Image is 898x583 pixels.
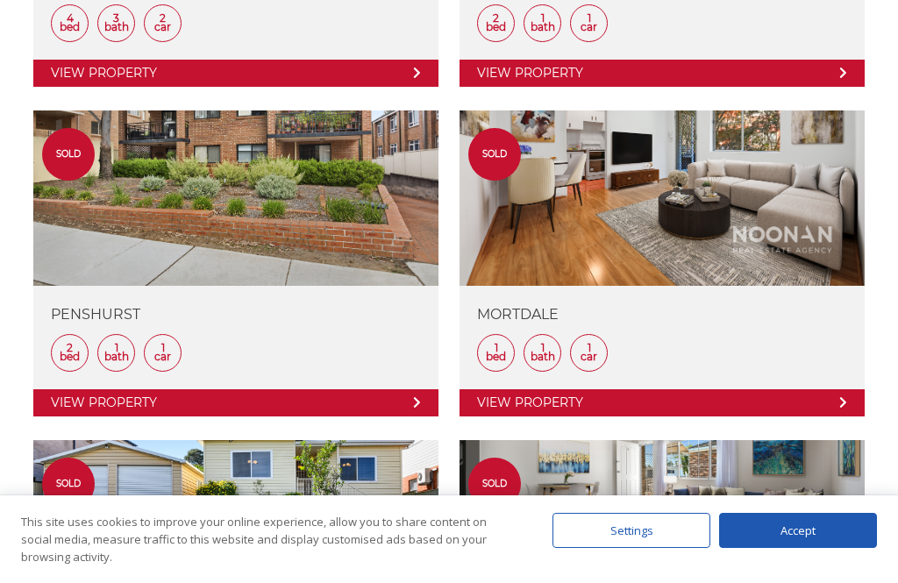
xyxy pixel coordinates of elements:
[468,147,521,160] span: sold
[42,147,95,160] span: sold
[42,477,95,490] span: sold
[719,513,877,548] div: Accept
[552,513,710,548] div: Settings
[468,477,521,490] span: sold
[21,513,517,565] div: This site uses cookies to improve your online experience, allow you to share content on social me...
